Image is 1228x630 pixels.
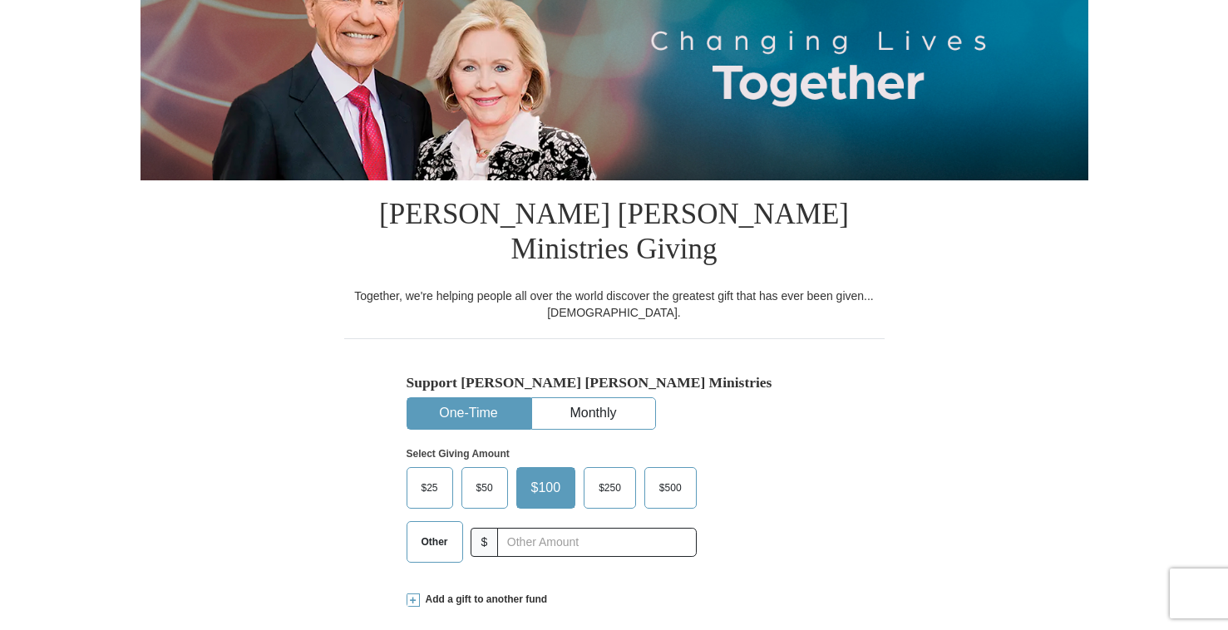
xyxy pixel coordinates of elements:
span: $250 [590,475,629,500]
h5: Support [PERSON_NAME] [PERSON_NAME] Ministries [407,374,822,391]
span: $100 [523,475,570,500]
div: Together, we're helping people all over the world discover the greatest gift that has ever been g... [344,288,885,321]
h1: [PERSON_NAME] [PERSON_NAME] Ministries Giving [344,180,885,288]
span: $25 [413,475,446,500]
span: $50 [468,475,501,500]
button: Monthly [532,398,655,429]
span: $500 [651,475,690,500]
span: $ [471,528,499,557]
button: One-Time [407,398,530,429]
span: Other [413,529,456,554]
input: Other Amount [497,528,696,557]
span: Add a gift to another fund [420,593,548,607]
strong: Select Giving Amount [407,448,510,460]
